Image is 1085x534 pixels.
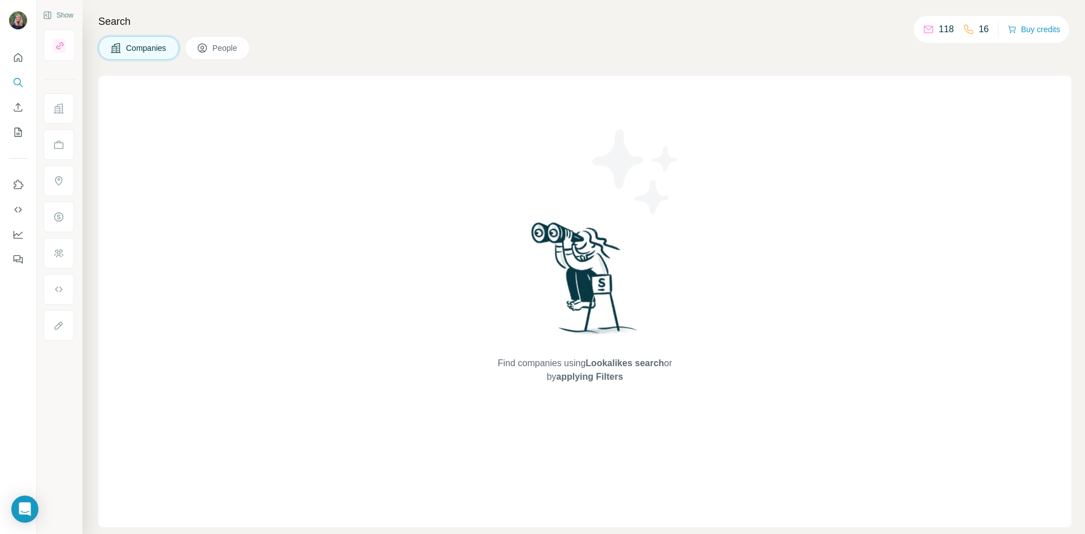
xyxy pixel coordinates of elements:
[1008,21,1060,37] button: Buy credits
[212,42,238,54] span: People
[9,249,27,270] button: Feedback
[9,72,27,93] button: Search
[9,97,27,118] button: Enrich CSV
[98,14,1071,29] h4: Search
[526,219,644,345] img: Surfe Illustration - Woman searching with binoculars
[979,23,989,36] p: 16
[585,358,664,368] span: Lookalikes search
[494,357,675,384] span: Find companies using or by
[9,175,27,195] button: Use Surfe on LinkedIn
[9,199,27,220] button: Use Surfe API
[939,23,954,36] p: 118
[556,372,623,381] span: applying Filters
[126,42,167,54] span: Companies
[9,11,27,29] img: Avatar
[9,47,27,68] button: Quick start
[9,122,27,142] button: My lists
[585,121,687,223] img: Surfe Illustration - Stars
[35,7,81,24] button: Show
[9,224,27,245] button: Dashboard
[11,496,38,523] div: Open Intercom Messenger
